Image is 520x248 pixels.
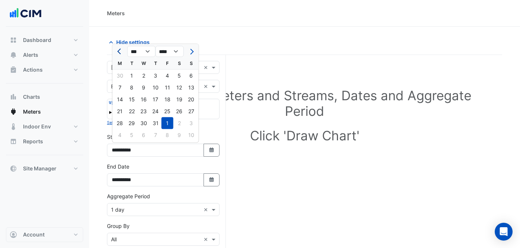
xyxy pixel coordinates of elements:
[138,105,150,117] div: 23
[126,117,138,129] div: Tuesday, July 29, 2025
[173,82,185,94] div: Saturday, July 12, 2025
[138,129,150,141] div: Wednesday, August 6, 2025
[162,105,173,117] div: 25
[114,94,126,105] div: 14
[150,117,162,129] div: Thursday, July 31, 2025
[114,58,126,69] div: M
[185,105,197,117] div: 27
[204,82,210,90] span: Clear
[185,117,197,129] div: 3
[114,70,126,82] div: Monday, June 30, 2025
[150,70,162,82] div: 3
[126,117,138,129] div: 29
[162,82,173,94] div: 11
[495,223,513,241] div: Open Intercom Messenger
[185,105,197,117] div: Sunday, July 27, 2025
[114,129,126,141] div: 4
[114,117,126,129] div: 28
[23,108,41,115] span: Meters
[107,36,155,49] button: Hide settings
[173,117,185,129] div: 2
[150,129,162,141] div: 7
[138,58,150,69] div: W
[6,134,83,149] button: Reports
[150,94,162,105] div: 17
[162,105,173,117] div: Friday, July 25, 2025
[126,129,138,141] div: Tuesday, August 5, 2025
[208,177,215,183] fa-icon: Select Date
[116,38,150,46] span: Hide settings
[10,51,17,59] app-icon: Alerts
[10,93,17,101] app-icon: Charts
[162,94,173,105] div: Friday, July 18, 2025
[162,129,173,141] div: Friday, August 8, 2025
[114,94,126,105] div: Monday, July 14, 2025
[162,70,173,82] div: 4
[150,129,162,141] div: Thursday, August 7, 2025
[150,94,162,105] div: Thursday, July 17, 2025
[173,70,185,82] div: Saturday, July 5, 2025
[126,58,138,69] div: T
[107,192,150,200] label: Aggregate Period
[126,82,138,94] div: Tuesday, July 8, 2025
[208,147,215,153] fa-icon: Select Date
[126,70,138,82] div: 1
[204,235,210,243] span: Clear
[6,33,83,48] button: Dashboard
[107,9,125,17] div: Meters
[138,117,150,129] div: 30
[107,133,132,141] label: Start Date
[162,70,173,82] div: Friday, July 4, 2025
[114,82,126,94] div: 7
[109,100,132,105] small: Expand All
[126,105,138,117] div: 22
[107,120,141,125] small: Select Reportable
[114,129,126,141] div: Monday, August 4, 2025
[185,94,197,105] div: 20
[126,94,138,105] div: Tuesday, July 15, 2025
[6,62,83,77] button: Actions
[119,128,490,143] h1: Click 'Draw Chart'
[138,82,150,94] div: 9
[156,46,184,57] select: Select year
[138,117,150,129] div: Wednesday, July 30, 2025
[126,70,138,82] div: Tuesday, July 1, 2025
[186,46,195,58] button: Next month
[10,108,17,115] app-icon: Meters
[109,99,132,106] button: Expand All
[173,70,185,82] div: 5
[119,88,490,119] h1: Select Site, Meters and Streams, Dates and Aggregate Period
[114,105,126,117] div: Monday, July 21, 2025
[162,58,173,69] div: F
[126,94,138,105] div: 15
[150,105,162,117] div: 24
[107,222,130,230] label: Group By
[173,117,185,129] div: Saturday, August 2, 2025
[185,58,197,69] div: S
[204,206,210,213] span: Clear
[150,58,162,69] div: T
[126,129,138,141] div: 5
[23,51,38,59] span: Alerts
[185,117,197,129] div: Sunday, August 3, 2025
[173,129,185,141] div: 9
[138,94,150,105] div: 16
[173,105,185,117] div: 26
[23,36,51,44] span: Dashboard
[6,104,83,119] button: Meters
[185,70,197,82] div: Sunday, July 6, 2025
[173,129,185,141] div: Saturday, August 9, 2025
[114,82,126,94] div: Monday, July 7, 2025
[150,82,162,94] div: Thursday, July 10, 2025
[10,165,17,172] app-icon: Site Manager
[116,46,124,58] button: Previous month
[107,119,141,126] button: Select Reportable
[114,70,126,82] div: 30
[173,82,185,94] div: 12
[162,129,173,141] div: 8
[10,123,17,130] app-icon: Indoor Env
[162,117,173,129] div: Friday, August 1, 2025
[23,138,43,145] span: Reports
[6,161,83,176] button: Site Manager
[6,119,83,134] button: Indoor Env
